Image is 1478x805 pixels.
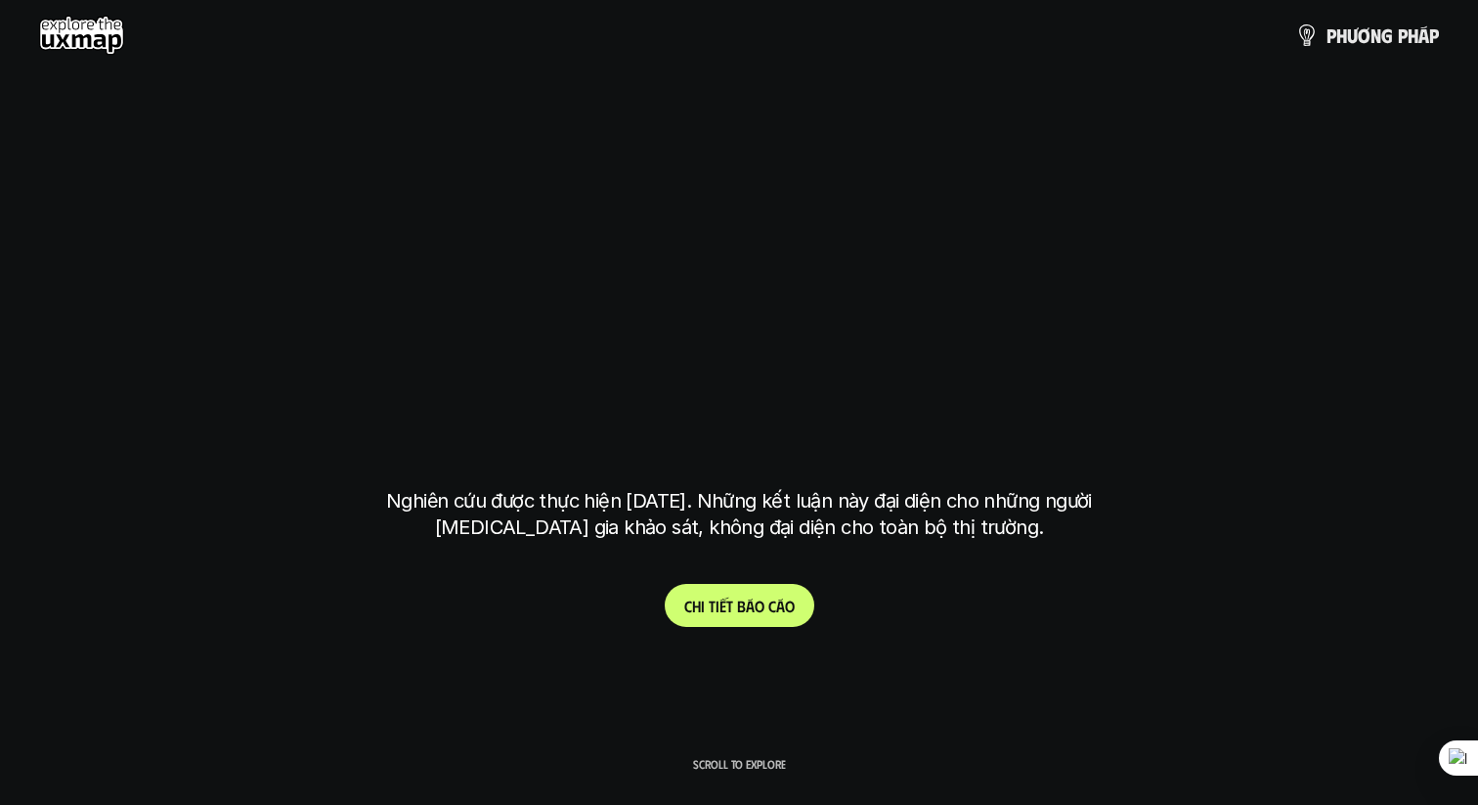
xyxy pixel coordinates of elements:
span: h [1408,24,1418,46]
span: g [1381,24,1393,46]
span: b [737,597,746,615]
span: c [768,597,776,615]
p: Scroll to explore [693,757,786,771]
a: phươngpháp [1295,16,1439,55]
h1: phạm vi công việc của [382,227,1096,309]
span: i [701,597,705,615]
span: n [1370,24,1381,46]
span: ơ [1358,24,1370,46]
span: p [1326,24,1336,46]
span: i [716,597,719,615]
span: p [1398,24,1408,46]
span: á [1418,24,1429,46]
span: á [746,597,755,615]
span: C [684,597,692,615]
span: t [709,597,716,615]
span: ế [719,597,726,615]
span: p [1429,24,1439,46]
span: h [692,597,701,615]
span: á [776,597,785,615]
span: o [785,597,795,615]
span: ư [1347,24,1358,46]
p: Nghiên cứu được thực hiện [DATE]. Những kết luận này đại diện cho những người [MEDICAL_DATA] gia ... [372,488,1106,541]
a: Chitiếtbáocáo [665,584,814,627]
span: t [726,597,733,615]
h6: Kết quả nghiên cứu [672,182,820,204]
span: h [1336,24,1347,46]
span: o [755,597,764,615]
h1: tại [GEOGRAPHIC_DATA] [391,381,1088,464]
